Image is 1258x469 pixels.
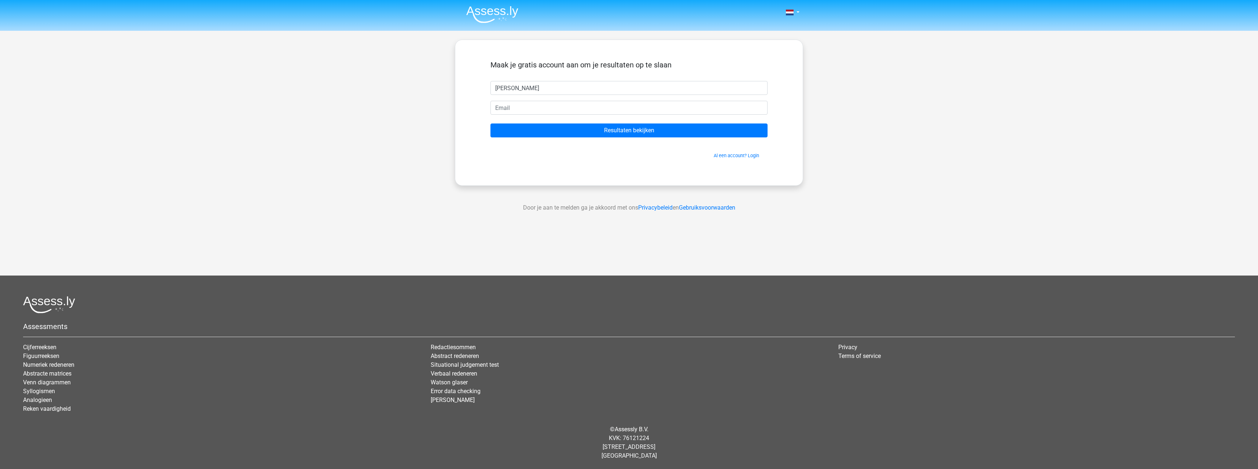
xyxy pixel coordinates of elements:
a: Privacy [838,344,857,351]
a: Watson glaser [431,379,468,386]
a: Assessly B.V. [615,426,648,433]
a: Abstracte matrices [23,370,71,377]
a: Syllogismen [23,388,55,395]
input: Email [490,101,768,115]
a: Reken vaardigheid [23,405,71,412]
a: Error data checking [431,388,481,395]
h5: Assessments [23,322,1235,331]
input: Voornaam [490,81,768,95]
a: Redactiesommen [431,344,476,351]
a: Venn diagrammen [23,379,71,386]
h5: Maak je gratis account aan om je resultaten op te slaan [490,60,768,69]
input: Resultaten bekijken [490,123,768,137]
a: Verbaal redeneren [431,370,477,377]
a: Analogieen [23,396,52,403]
a: Terms of service [838,352,881,359]
div: © KVK: 76121224 [STREET_ADDRESS] [GEOGRAPHIC_DATA] [18,419,1240,466]
a: Cijferreeksen [23,344,56,351]
a: Abstract redeneren [431,352,479,359]
a: Privacybeleid [638,204,673,211]
a: Al een account? Login [714,153,759,158]
img: Assessly [466,6,518,23]
a: Figuurreeksen [23,352,59,359]
a: [PERSON_NAME] [431,396,475,403]
img: Assessly logo [23,296,75,313]
a: Gebruiksvoorwaarden [679,204,735,211]
a: Numeriek redeneren [23,361,74,368]
a: Situational judgement test [431,361,499,368]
